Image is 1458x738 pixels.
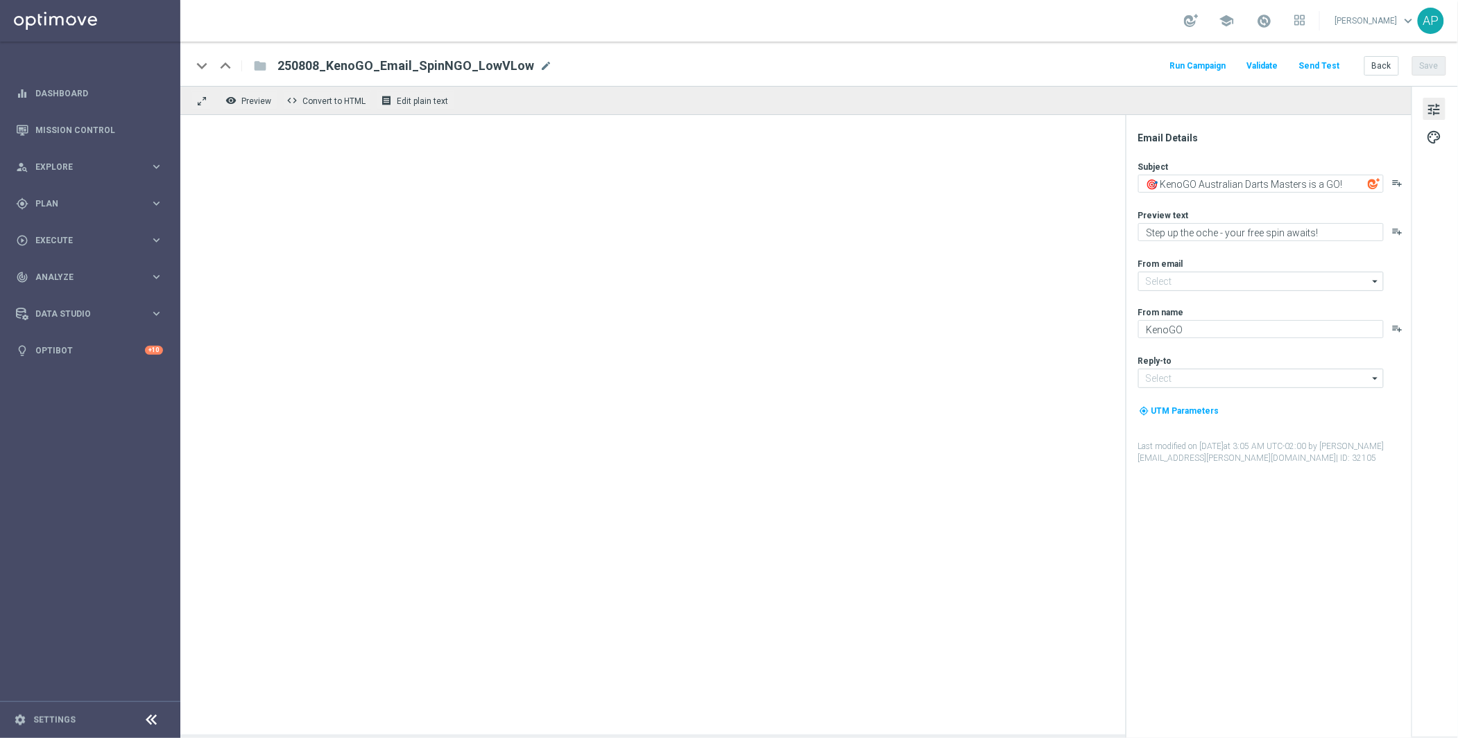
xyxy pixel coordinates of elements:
button: remove_red_eye Preview [222,91,277,109]
button: person_search Explore keyboard_arrow_right [15,161,164,173]
span: Analyze [35,273,150,281]
span: Convert to HTML [302,96,366,106]
i: keyboard_arrow_right [150,270,163,283]
span: Plan [35,200,150,208]
span: 250808_KenoGO_Email_SpinNGO_LowVLow [277,58,534,74]
a: Dashboard [35,75,163,112]
span: Preview [241,96,271,106]
button: Run Campaign [1168,57,1228,76]
div: Explore [16,161,150,173]
span: Explore [35,163,150,171]
label: Reply-to [1138,355,1172,367]
label: From email [1138,258,1183,270]
label: Last modified on [DATE] at 3:05 AM UTC-02:00 by [PERSON_NAME][EMAIL_ADDRESS][PERSON_NAME][DOMAIN_... [1138,441,1410,464]
button: track_changes Analyze keyboard_arrow_right [15,272,164,283]
a: Optibot [35,332,145,369]
div: Mission Control [16,112,163,148]
span: Execute [35,236,150,245]
i: keyboard_arrow_right [150,234,163,247]
i: track_changes [16,271,28,283]
label: From name [1138,307,1184,318]
span: keyboard_arrow_down [1401,13,1416,28]
a: [PERSON_NAME]keyboard_arrow_down [1334,10,1418,31]
button: Validate [1245,57,1280,76]
button: play_circle_outline Execute keyboard_arrow_right [15,235,164,246]
i: receipt [381,95,392,106]
div: Analyze [16,271,150,283]
button: receipt Edit plain text [377,91,454,109]
i: arrow_drop_down [1369,272,1383,290]
span: Validate [1247,61,1278,71]
div: Plan [16,197,150,210]
input: Select [1138,272,1384,291]
button: Send Test [1297,57,1342,76]
i: play_circle_outline [16,234,28,247]
a: Settings [33,716,76,724]
span: palette [1427,128,1442,146]
span: school [1219,13,1235,28]
div: Dashboard [16,75,163,112]
button: Back [1364,56,1399,76]
button: playlist_add [1392,177,1403,188]
i: gps_fixed [16,197,28,210]
i: equalizer [16,87,28,100]
div: AP [1418,8,1444,34]
button: palette [1423,125,1446,148]
div: Execute [16,234,150,247]
button: equalizer Dashboard [15,88,164,99]
img: optiGenie.svg [1368,177,1380,190]
i: my_location [1140,406,1149,416]
i: settings [14,714,26,726]
div: Data Studio [16,308,150,320]
button: my_location UTM Parameters [1138,403,1221,419]
i: arrow_drop_down [1369,369,1383,387]
a: Mission Control [35,112,163,148]
span: Data Studio [35,310,150,318]
label: Preview text [1138,210,1189,221]
div: Optibot [16,332,163,369]
button: tune [1423,98,1446,120]
label: Subject [1138,161,1169,173]
i: keyboard_arrow_right [150,197,163,210]
button: code Convert to HTML [283,91,372,109]
i: keyboard_arrow_right [150,307,163,320]
button: Save [1412,56,1446,76]
button: lightbulb Optibot +10 [15,345,164,356]
span: UTM Parameters [1151,406,1219,416]
button: playlist_add [1392,323,1403,334]
button: gps_fixed Plan keyboard_arrow_right [15,198,164,209]
button: Mission Control [15,125,164,136]
div: Email Details [1138,132,1410,144]
button: playlist_add [1392,226,1403,237]
i: person_search [16,161,28,173]
span: | ID: 32105 [1337,453,1377,463]
i: remove_red_eye [225,95,237,106]
div: +10 [145,346,163,355]
button: Data Studio keyboard_arrow_right [15,308,164,319]
i: lightbulb [16,344,28,357]
span: Edit plain text [397,96,448,106]
span: tune [1427,100,1442,118]
span: code [286,95,298,106]
span: mode_edit [540,60,552,72]
i: keyboard_arrow_right [150,160,163,173]
input: Select [1138,369,1384,388]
